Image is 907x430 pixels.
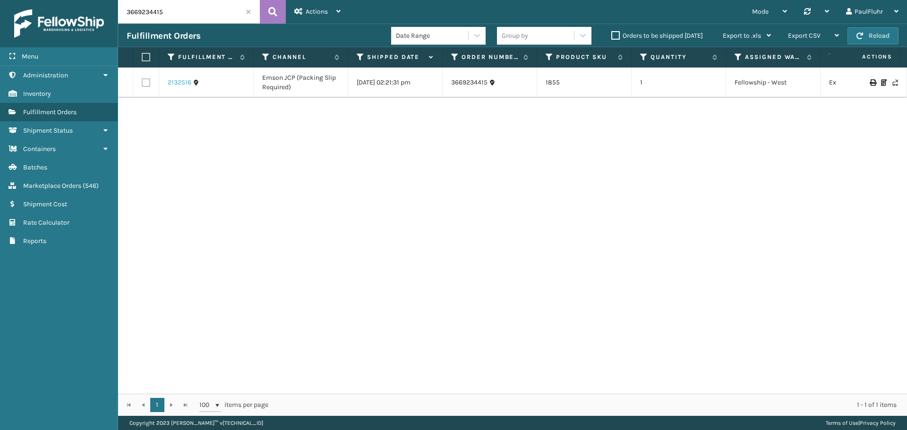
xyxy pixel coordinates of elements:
div: | [826,416,896,430]
td: Emson JCP (Packing Slip Required) [254,67,348,98]
a: Terms of Use [826,420,858,426]
p: Copyright 2023 [PERSON_NAME]™ v [TECHNICAL_ID] [129,416,263,430]
label: Order Number [462,53,519,61]
span: Shipment Cost [23,200,67,208]
label: Shipped Date [367,53,424,61]
div: Date Range [396,31,469,41]
span: items per page [199,398,268,412]
a: 3669234415 [451,78,488,87]
span: Mode [752,8,769,16]
span: Containers [23,145,56,153]
div: Group by [502,31,528,41]
h3: Fulfillment Orders [127,30,200,42]
span: Reports [23,237,46,245]
label: Fulfillment Order Id [178,53,235,61]
img: logo [14,9,104,38]
span: Export CSV [788,32,821,40]
label: Orders to be shipped [DATE] [611,32,703,40]
span: 100 [199,400,214,410]
span: Actions [832,49,898,65]
span: ( 546 ) [83,182,99,190]
label: Quantity [650,53,708,61]
span: Administration [23,71,68,79]
a: Privacy Policy [860,420,896,426]
span: Inventory [23,90,51,98]
label: Product SKU [556,53,613,61]
i: Never Shipped [892,79,898,86]
td: Fellowship - West [726,67,821,98]
div: 1 - 1 of 1 items [282,400,897,410]
button: Reload [847,27,898,44]
a: 2132516 [168,78,191,87]
i: Print Packing Slip [881,79,887,86]
label: Assigned Warehouse [745,53,802,61]
td: 1 [632,67,726,98]
a: 1855 [546,78,560,86]
span: Marketplace Orders [23,182,81,190]
span: Fulfillment Orders [23,108,77,116]
span: Rate Calculator [23,219,69,227]
span: Shipment Status [23,126,73,135]
a: 1 [150,398,164,412]
td: [DATE] 02:21:31 pm [348,67,443,98]
span: Batches [23,163,47,171]
label: Channel [273,53,330,61]
span: Actions [306,8,328,16]
span: Export to .xls [723,32,761,40]
span: Menu [22,52,38,60]
i: Print Label [870,79,875,86]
